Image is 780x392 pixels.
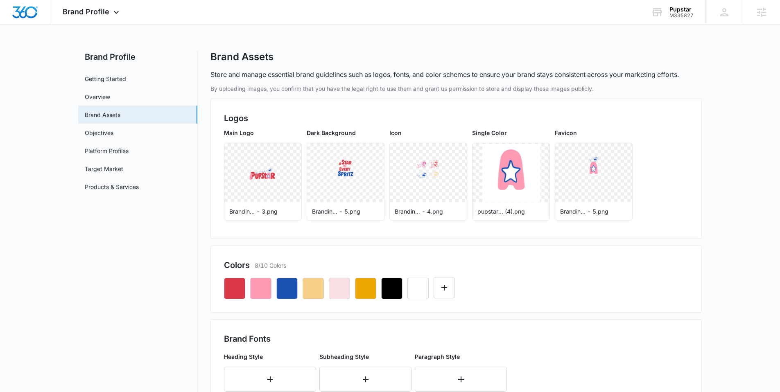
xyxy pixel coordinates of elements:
[85,146,129,155] a: Platform Profiles
[307,128,384,137] p: Dark Background
[78,51,197,63] h2: Brand Profile
[669,6,694,13] div: account name
[477,207,545,216] p: pupstar... (4).png
[229,207,296,216] p: Brandin... - 3.png
[224,333,688,345] h2: Brand Fonts
[85,128,113,137] a: Objectives
[210,51,274,63] h1: Brand Assets
[85,164,123,173] a: Target Market
[224,352,316,361] p: Heading Style
[319,352,411,361] p: Subheading Style
[224,259,250,271] h2: Colors
[415,352,507,361] p: Paragraph Style
[325,143,366,202] img: User uploaded logo
[560,207,627,216] p: Brandin... - 5.png
[85,110,120,119] a: Brand Assets
[63,7,109,16] span: Brand Profile
[85,74,126,83] a: Getting Started
[312,207,379,216] p: Brandin... - 5.png
[573,143,615,202] img: User uploaded logo
[224,112,688,124] h2: Logos
[210,70,679,79] p: Store and manage essential brand guidelines such as logos, fonts, and color schemes to ensure you...
[472,128,550,137] p: Single Color
[395,207,462,216] p: Brandin... - 4.png
[242,143,284,202] img: User uploaded logo
[255,261,286,270] p: 8/10 Colors
[389,128,467,137] p: Icon
[407,143,449,202] img: User uploaded logo
[434,277,455,298] button: Edit Color
[85,182,139,191] a: Products & Services
[669,13,694,18] div: account id
[210,84,702,93] p: By uploading images, you confirm that you have the legal right to use them and grant us permissio...
[482,144,540,202] img: User uploaded logo
[85,92,110,101] a: Overview
[555,128,633,137] p: Favicon
[224,128,302,137] p: Main Logo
